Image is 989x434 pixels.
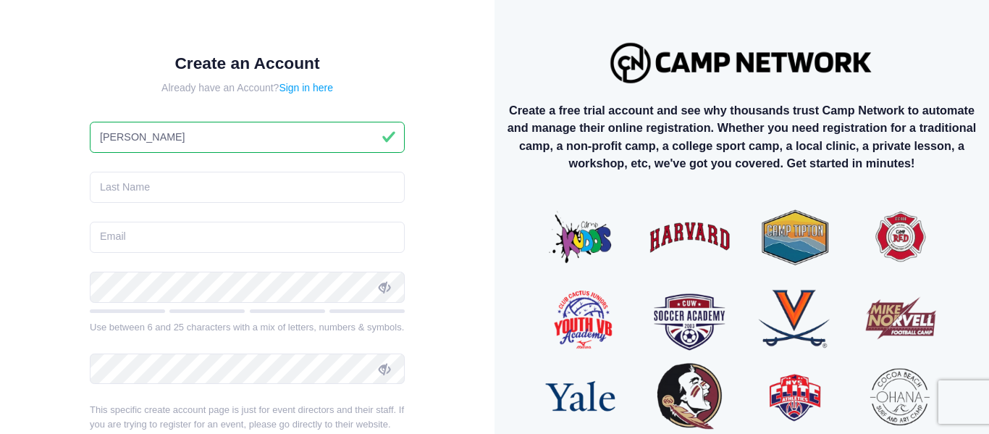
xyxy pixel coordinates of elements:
[90,122,405,153] input: First Name
[90,403,405,431] p: This specific create account page is just for event directors and their staff. If you are trying ...
[506,101,977,172] p: Create a free trial account and see why thousands trust Camp Network to automate and manage their...
[90,222,405,253] input: Email
[90,80,405,96] div: Already have an Account?
[90,320,405,335] div: Use between 6 and 25 characters with a mix of letters, numbers & symbols.
[604,36,880,90] img: Logo
[90,54,405,73] h1: Create an Account
[279,82,333,93] a: Sign in here
[90,172,405,203] input: Last Name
